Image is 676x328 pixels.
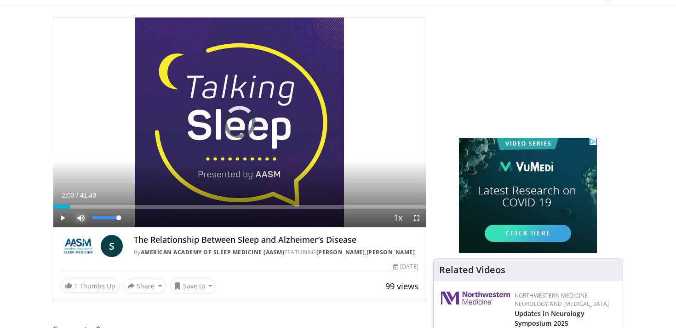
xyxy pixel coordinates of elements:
[515,309,584,328] a: Updates in Neurology Symposium 2025
[134,235,418,245] h4: The Relationship Between Sleep and Alzheimer’s Disease
[407,209,426,227] button: Fullscreen
[367,248,415,256] a: [PERSON_NAME]
[53,205,426,209] div: Progress Bar
[123,279,166,293] button: Share
[389,209,407,227] button: Playback Rate
[101,235,123,257] a: S
[61,235,97,257] img: American Academy of Sleep Medicine (AASM)
[53,209,72,227] button: Play
[441,292,510,305] img: 2a462fb6-9365-492a-ac79-3166a6f924d8.png.150x105_q85_autocrop_double_scale_upscale_version-0.2.jpg
[62,192,74,199] span: 2:03
[393,263,418,271] div: [DATE]
[53,18,426,228] video-js: Video Player
[61,279,120,293] a: 1 Thumbs Up
[74,281,78,290] span: 1
[72,209,90,227] button: Mute
[141,248,285,256] a: American Academy of Sleep Medicine (AASM)
[459,138,597,253] iframe: Advertisement
[385,281,418,292] span: 99 views
[76,192,78,199] span: /
[80,192,96,199] span: 41:40
[134,248,418,257] div: By FEATURING ,
[316,248,365,256] a: [PERSON_NAME]
[170,279,217,293] button: Save to
[515,292,609,308] a: Northwestern Medicine Neurology and [MEDICAL_DATA]
[439,264,505,275] h4: Related Videos
[459,17,597,132] iframe: Advertisement
[92,216,119,219] div: Volume Level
